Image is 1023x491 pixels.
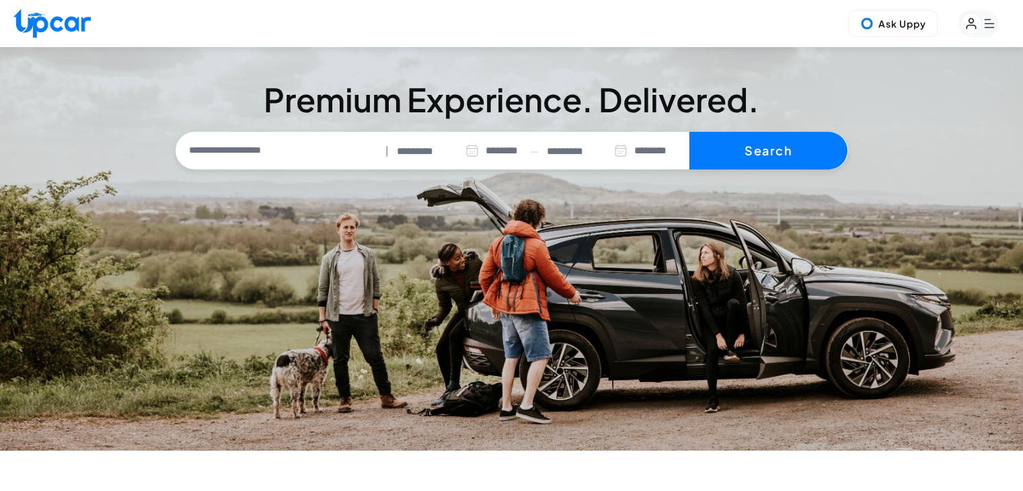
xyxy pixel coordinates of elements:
button: Search [689,132,847,169]
span: — [530,143,539,159]
img: Uppy [860,17,874,30]
h3: Premium Experience. Delivered. [176,83,848,116]
button: Ask Uppy [849,10,938,37]
img: Upcar Logo [13,9,91,38]
span: | [385,143,389,159]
